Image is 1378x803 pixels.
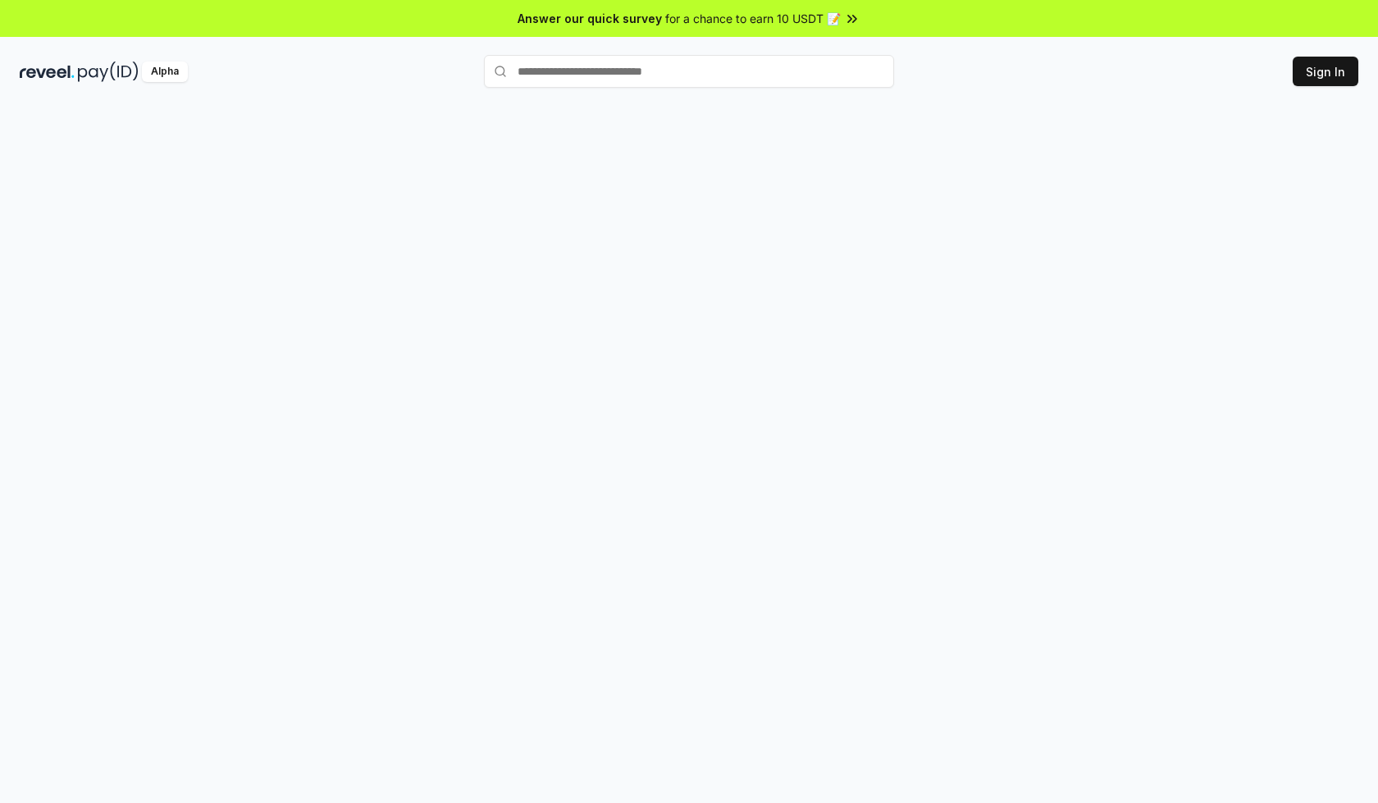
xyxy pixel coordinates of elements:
[665,10,841,27] span: for a chance to earn 10 USDT 📝
[142,62,188,82] div: Alpha
[1293,57,1358,86] button: Sign In
[518,10,662,27] span: Answer our quick survey
[78,62,139,82] img: pay_id
[20,62,75,82] img: reveel_dark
